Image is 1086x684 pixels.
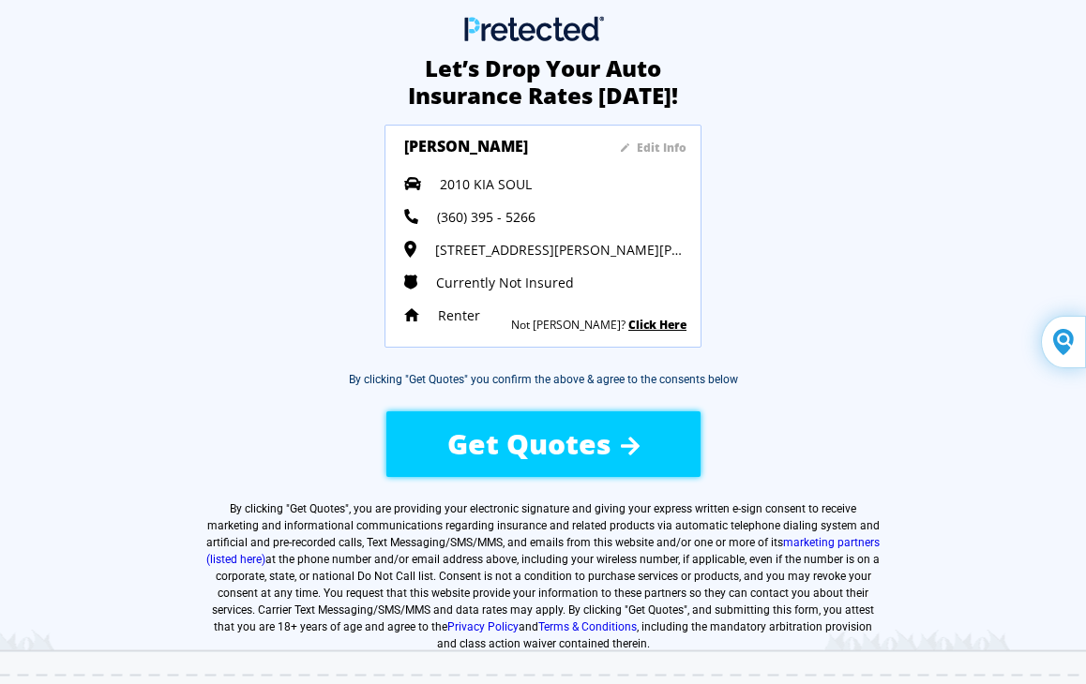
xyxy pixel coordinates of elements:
sapn: Edit Info [637,140,686,156]
a: Privacy Policy [447,620,519,633]
span: Renter [438,306,480,324]
div: By clicking "Get Quotes" you confirm the above & agree to the consents below [349,371,738,388]
h2: Let’s Drop Your Auto Insurance Rates [DATE]! [393,55,693,110]
a: Click Here [628,317,686,333]
button: Get Quotes [386,411,701,477]
img: Main Logo [464,16,604,41]
a: marketing partners (listed here) [206,536,880,566]
span: Get Quotes [290,502,345,515]
sapn: Not [PERSON_NAME]? [511,317,626,333]
span: Get Quotes [447,424,611,463]
h3: [PERSON_NAME] [404,136,564,164]
span: [STREET_ADDRESS][PERSON_NAME][PERSON_NAME][US_STATE] [435,241,686,259]
span: (360) 395 - 5266 [437,208,535,226]
span: 2010 KIA SOUL [440,175,532,193]
span: Currently Not Insured [436,274,574,291]
label: By clicking " ", you are providing your electronic signature and giving your express written e-si... [206,500,880,652]
a: Terms & Conditions [538,620,637,633]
